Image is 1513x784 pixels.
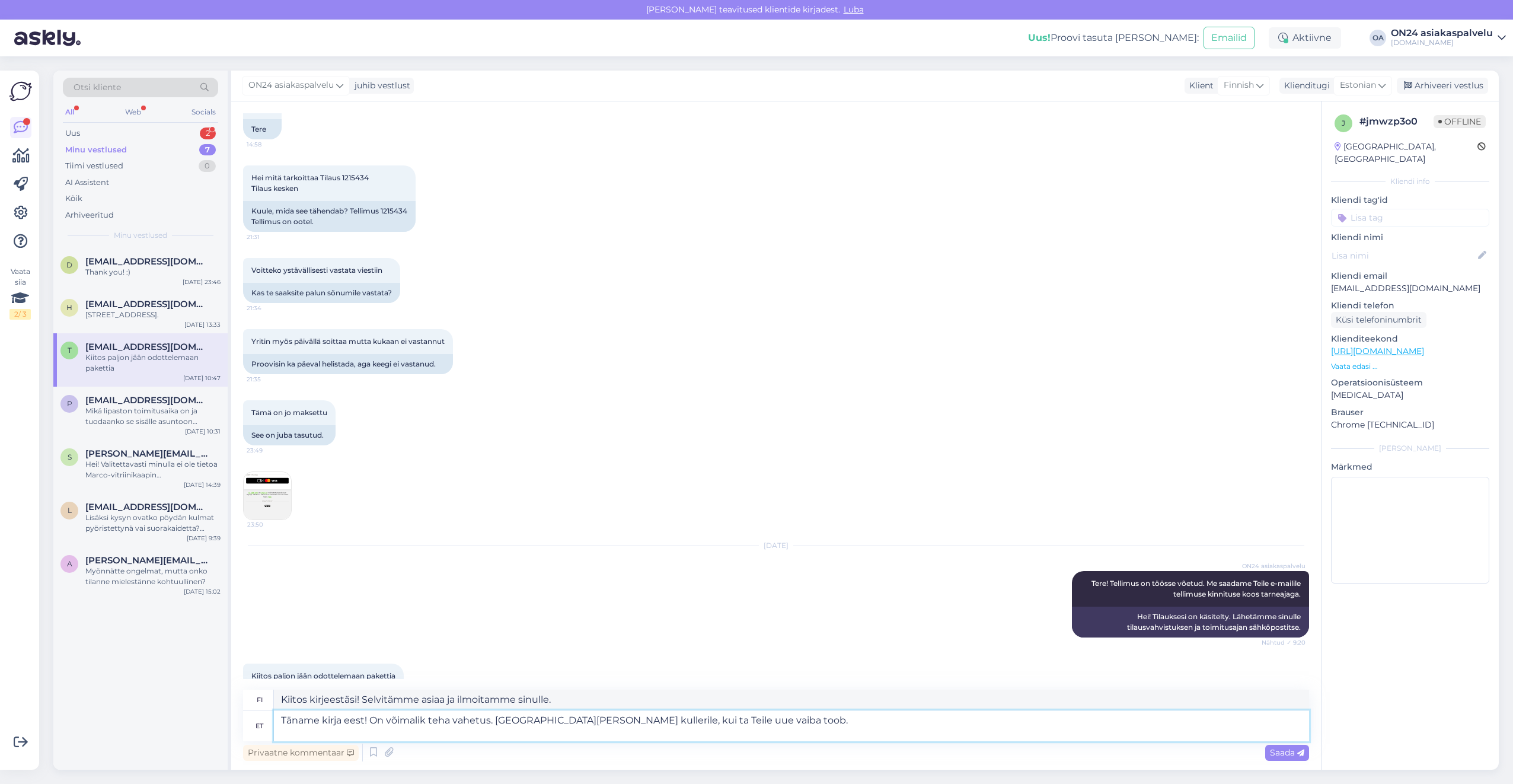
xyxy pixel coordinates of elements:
button: Emailid [1204,27,1255,49]
p: Märkmed [1331,461,1489,473]
span: Finnish [1224,79,1254,92]
div: Arhiveeritud [65,209,114,221]
span: p [67,399,72,408]
div: Arhiveeri vestlus [1397,78,1488,94]
p: Operatsioonisüsteem [1331,377,1489,389]
span: Voitteko ystävällisesti vastata viestiin [251,266,382,275]
span: ON24 asiakaspalvelu [1242,562,1305,571]
div: Aktiivne [1269,27,1341,49]
span: Otsi kliente [74,81,121,94]
span: terhik31@gmail.com [85,342,209,352]
div: [DATE] 10:47 [183,374,221,383]
span: Yritin myös päivällä soittaa mutta kukaan ei vastannut [251,337,445,346]
a: [URL][DOMAIN_NAME] [1331,346,1424,356]
div: Kuule, mida see tähendab? Tellimus 1215434 Tellimus on ootel. [243,201,416,232]
textarea: Kiitos kirjeestäsi! Vaihto on mahdollinen. Palautathan vanhan tuotteen kuriirille, [PERSON_NAME] ... [274,690,1309,710]
div: # jmwzp3o0 [1359,114,1434,129]
p: Kliendi tag'id [1331,194,1489,206]
p: [MEDICAL_DATA] [1331,389,1489,401]
div: Socials [189,104,218,120]
span: Offline [1434,115,1486,128]
p: [EMAIL_ADDRESS][DOMAIN_NAME] [1331,282,1489,295]
div: 7 [199,144,216,156]
div: Klient [1185,79,1214,92]
div: juhib vestlust [350,79,410,92]
div: ON24 asiakaspalvelu [1391,28,1493,38]
div: Klienditugi [1279,79,1330,92]
p: Kliendi telefon [1331,299,1489,312]
span: pipsalai1@gmail.com [85,395,209,406]
span: donegandaniel2513@gmail.com [85,256,209,267]
div: [DATE] 23:46 [183,278,221,286]
div: Lisäksi kysyn ovatko pöydän kulmat pyöristettynä vai suorakaidetta? [PERSON_NAME] maksaisi minull... [85,512,221,534]
p: Kliendi nimi [1331,231,1489,244]
div: [DATE] [243,540,1309,551]
div: Hei! Tilauksesi on käsitelty. Lähetämme sinulle tilausvahvistuksen ja toimitusajan sähköpostitse. [1072,607,1309,638]
input: Lisa tag [1331,209,1489,227]
div: [DATE] 10:31 [185,427,221,436]
div: [DATE] 14:39 [184,480,221,489]
span: ON24 asiakaspalvelu [248,79,334,92]
span: Hei mitä tarkoittaa Tilaus 1215434 Tilaus kesken [251,173,369,193]
span: Minu vestlused [114,230,167,241]
img: Attachment [244,472,291,520]
span: d [66,260,72,269]
div: Privaatne kommentaar [243,745,359,761]
div: 0 [199,160,216,172]
div: Uus [65,128,80,139]
span: Estonian [1340,79,1376,92]
span: lehtinen.merja@gmail.com [85,502,209,512]
div: Myönnätte ongelmat, mutta onko tilanne mielestänne kohtuullinen? [85,566,221,587]
b: Uus! [1028,32,1051,43]
div: Kiitos paljon jään odottelemaan pakettia [85,352,221,374]
div: Minu vestlused [65,144,127,156]
span: antti.herronen@hotmail.com [85,555,209,566]
span: Kiitos paljon jään odottelemaan pakettia [251,671,395,680]
div: Mikä lipaston toimitusaika on ja tuodaanko se sisälle asuntoon kotitoimituksella? [85,406,221,427]
p: Chrome [TECHNICAL_ID] [1331,419,1489,431]
div: 2 [200,128,216,139]
span: l [68,506,72,515]
div: OA [1370,30,1386,46]
span: Tere! Tellimus on töösse võetud. Me saadame Teile e-mailile tellimuse kinnituse koos tarneajaga. [1091,579,1303,598]
div: Küsi telefoninumbrit [1331,312,1426,328]
span: s [68,452,72,461]
div: [DOMAIN_NAME] [1391,38,1493,47]
input: Lisa nimi [1332,249,1476,262]
span: 21:31 [247,232,291,241]
p: Brauser [1331,406,1489,419]
div: Kliendi info [1331,176,1489,187]
div: [STREET_ADDRESS]. [85,310,221,320]
p: Klienditeekond [1331,333,1489,345]
div: Tere [243,119,282,139]
div: Hei! Valitettavasti minulla ei ole tietoa Marco-vitriinikaapin peilikuvakokoonpanon tai ylösalais... [85,459,221,480]
div: Vaata siia [9,266,31,320]
div: Kõik [65,193,82,205]
span: h [66,303,72,312]
div: Kas te saaksite palun sõnumile vastata? [243,283,400,303]
span: 21:34 [247,304,291,313]
span: a [67,559,72,568]
div: AI Assistent [65,177,109,189]
div: [DATE] 9:39 [187,534,221,543]
div: fi [257,690,263,710]
div: Proovi tasuta [PERSON_NAME]: [1028,31,1199,45]
div: [DATE] 15:02 [184,587,221,596]
div: See on juba tasutud. [243,425,336,445]
span: j [1342,119,1345,128]
div: Tiimi vestlused [65,160,123,172]
span: 14:58 [247,140,291,149]
span: Saada [1270,747,1304,758]
span: t [68,346,72,355]
div: All [63,104,76,120]
span: hurinapiipari@hotmail.com [85,299,209,310]
p: Vaata edasi ... [1331,361,1489,372]
span: 23:49 [247,446,291,455]
span: s.myllarinen@gmail.com [85,448,209,459]
div: Proovisin ka päeval helistada, aga keegi ei vastanud. [243,354,453,374]
div: Web [123,104,143,120]
span: 23:50 [247,520,292,529]
div: [GEOGRAPHIC_DATA], [GEOGRAPHIC_DATA] [1335,141,1477,165]
a: ON24 asiakaspalvelu[DOMAIN_NAME] [1391,28,1506,47]
div: Thank you! :) [85,267,221,278]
